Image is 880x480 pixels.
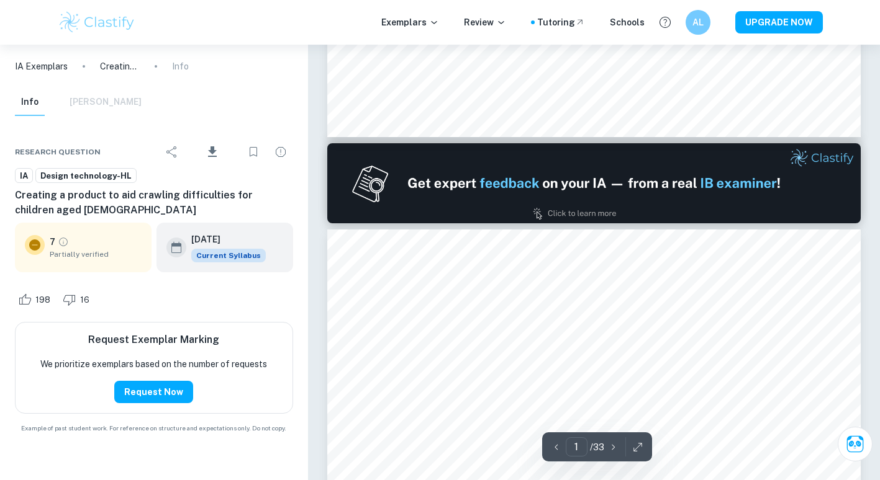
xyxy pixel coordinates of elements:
p: Info [172,60,189,73]
a: IA Exemplars [15,60,68,73]
button: UPGRADE NOW [735,11,823,33]
span: Example of past student work. For reference on structure and expectations only. Do not copy. [15,424,293,433]
div: Download [187,136,238,168]
p: 7 [50,235,55,249]
button: Ask Clai [838,427,873,461]
div: This exemplar is based on the current syllabus. Feel free to refer to it for inspiration/ideas wh... [191,249,266,262]
a: Design technology-HL [35,168,137,184]
button: Request Now [114,381,193,403]
span: 198 [29,294,57,306]
h6: Request Exemplar Marking [88,332,219,347]
span: IA [16,170,32,182]
h6: AL [691,16,705,29]
div: Report issue [268,140,293,164]
div: Like [15,290,57,309]
a: Tutoring [537,16,585,29]
p: Review [464,16,506,29]
button: Help and Feedback [655,12,676,33]
span: Research question [15,146,101,158]
p: / 33 [590,440,604,454]
a: Schools [610,16,645,29]
h6: Creating a product to aid crawling difficulties for children aged [DEMOGRAPHIC_DATA] [15,188,293,218]
h6: [DATE] [191,233,256,246]
a: Grade partially verified [58,236,69,247]
p: Exemplars [381,16,439,29]
span: 16 [73,294,96,306]
span: Current Syllabus [191,249,266,262]
a: IA [15,168,33,184]
button: AL [686,10,710,35]
div: Share [160,140,184,164]
span: Design technology-HL [36,170,136,182]
img: Clastify logo [58,10,137,35]
span: Partially verified [50,249,142,260]
button: Info [15,89,45,116]
p: Creating a product to aid crawling difficulties for children aged [DEMOGRAPHIC_DATA] [100,60,140,73]
div: Bookmark [241,140,266,164]
img: Ad [327,143,861,223]
div: Dislike [60,290,96,309]
p: We prioritize exemplars based on the number of requests [40,357,267,371]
